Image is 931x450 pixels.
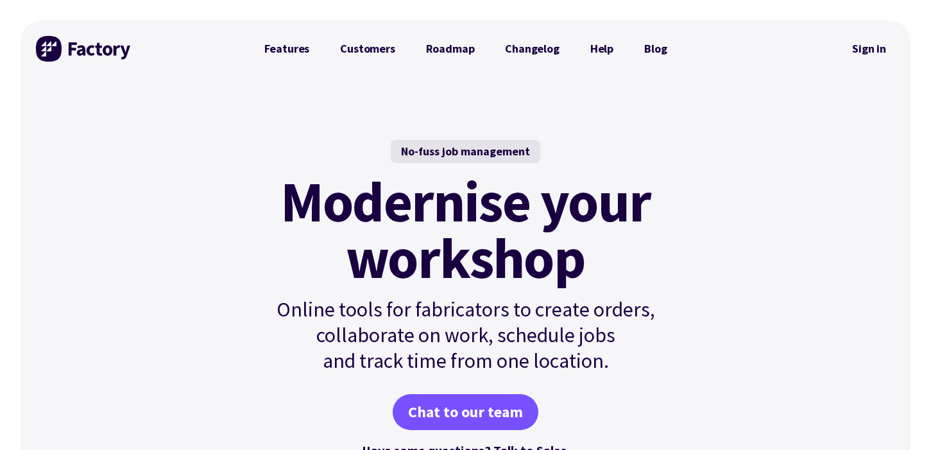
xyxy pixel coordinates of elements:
a: Chat to our team [393,394,538,430]
a: Blog [629,36,682,62]
img: Factory [36,36,132,62]
iframe: Chat Widget [867,388,931,450]
nav: Secondary Navigation [843,34,895,64]
nav: Primary Navigation [249,36,683,62]
a: Features [249,36,325,62]
p: Online tools for fabricators to create orders, collaborate on work, schedule jobs and track time ... [249,297,683,374]
mark: Modernise your workshop [280,173,651,286]
a: Roadmap [411,36,490,62]
a: Sign in [843,34,895,64]
a: Changelog [490,36,574,62]
a: Help [575,36,629,62]
div: No-fuss job management [391,140,540,163]
a: Customers [325,36,410,62]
